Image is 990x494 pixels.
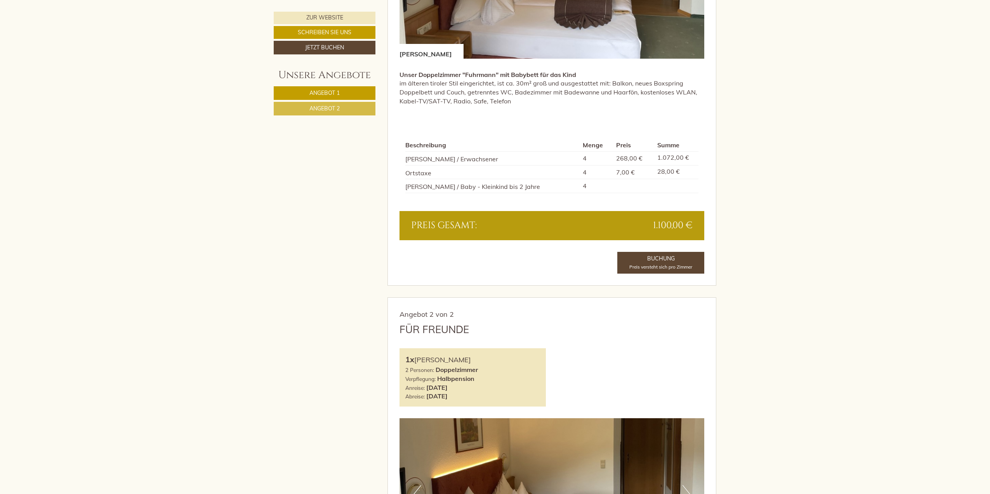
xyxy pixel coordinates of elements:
th: Summe [654,139,698,151]
th: Preis [613,139,654,151]
th: Menge [580,139,613,151]
div: Preis gesamt: [405,219,552,232]
small: Anreise: [405,384,425,391]
b: [DATE] [426,384,448,391]
span: Angebot 2 von 2 [399,310,454,319]
a: BuchungPreis versteht sich pro Zimmer [617,252,704,274]
div: [PERSON_NAME] [399,44,464,59]
div: [PERSON_NAME] [405,354,540,365]
b: [DATE] [426,392,448,400]
div: Unsere Angebote [274,68,375,82]
td: 28,00 € [654,165,698,179]
p: im älteren tiroler Stil eingerichtet, ist ca. 30m² groß und ausgestattet mit: Balkon, neues Boxsp... [399,70,705,106]
td: 4 [580,179,613,193]
small: 2 Personen: [405,367,434,373]
div: für Freunde [399,322,469,337]
small: Abreise: [405,393,425,400]
td: 4 [580,165,613,179]
small: Verpflegung: [405,375,436,382]
a: Schreiben Sie uns [274,26,375,39]
span: 1.100,00 € [653,219,693,232]
strong: Unser Doppelzimmer "Fuhrmann" mit Babybett für das Kind [399,71,576,79]
td: [PERSON_NAME] / Baby - Kleinkind bis 2 Jahre [405,179,580,193]
span: Preis versteht sich pro Zimmer [629,264,692,270]
span: Angebot 2 [309,105,340,112]
span: 7,00 € [616,168,635,176]
td: 4 [580,151,613,165]
b: Halbpension [437,375,474,382]
b: Doppelzimmer [436,366,478,374]
b: 1x [405,354,414,364]
td: Ortstaxe [405,165,580,179]
span: 268,00 € [616,154,643,162]
td: 1.072,00 € [654,151,698,165]
th: Beschreibung [405,139,580,151]
td: [PERSON_NAME] / Erwachsener [405,151,580,165]
a: Zur Website [274,12,375,24]
a: Jetzt buchen [274,41,375,54]
span: Angebot 1 [309,89,340,96]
